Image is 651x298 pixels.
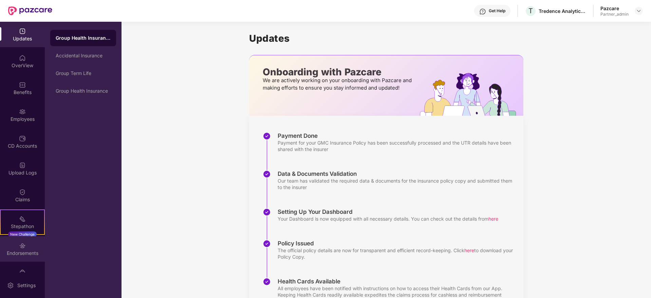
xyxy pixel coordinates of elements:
[278,216,498,222] div: Your Dashboard is now equipped with all necessary details. You can check out the details from
[8,6,52,15] img: New Pazcare Logo
[278,208,498,216] div: Setting Up Your Dashboard
[263,132,271,140] img: svg+xml;base64,PHN2ZyBpZD0iU3RlcC1Eb25lLTMyeDMyIiB4bWxucz0iaHR0cDovL3d3dy53My5vcmcvMjAwMC9zdmciIH...
[479,8,486,15] img: svg+xml;base64,PHN2ZyBpZD0iSGVscC0zMngzMiIgeG1sbnM9Imh0dHA6Ly93d3cudzMub3JnLzIwMDAvc3ZnIiB3aWR0aD...
[7,282,14,289] img: svg+xml;base64,PHN2ZyBpZD0iU2V0dGluZy0yMHgyMCIgeG1sbnM9Imh0dHA6Ly93d3cudzMub3JnLzIwMDAvc3ZnIiB3aW...
[263,69,414,75] p: Onboarding with Pazcare
[420,73,523,116] img: hrOnboarding
[488,216,498,222] span: here
[636,8,641,14] img: svg+xml;base64,PHN2ZyBpZD0iRHJvcGRvd24tMzJ4MzIiIHhtbG5zPSJodHRwOi8vd3d3LnczLm9yZy8yMDAwL3N2ZyIgd2...
[19,135,26,142] img: svg+xml;base64,PHN2ZyBpZD0iQ0RfQWNjb3VudHMiIGRhdGEtbmFtZT0iQ0QgQWNjb3VudHMiIHhtbG5zPSJodHRwOi8vd3...
[539,8,586,14] div: Tredence Analytics Solutions Private Limited
[600,12,629,17] div: Partner_admin
[263,170,271,178] img: svg+xml;base64,PHN2ZyBpZD0iU3RlcC1Eb25lLTMyeDMyIiB4bWxucz0iaHR0cDovL3d3dy53My5vcmcvMjAwMC9zdmciIH...
[19,162,26,169] img: svg+xml;base64,PHN2ZyBpZD0iVXBsb2FkX0xvZ3MiIGRhdGEtbmFtZT0iVXBsb2FkIExvZ3MiIHhtbG5zPSJodHRwOi8vd3...
[8,231,37,237] div: New Challenge
[263,278,271,286] img: svg+xml;base64,PHN2ZyBpZD0iU3RlcC1Eb25lLTMyeDMyIiB4bWxucz0iaHR0cDovL3d3dy53My5vcmcvMjAwMC9zdmciIH...
[263,208,271,216] img: svg+xml;base64,PHN2ZyBpZD0iU3RlcC1Eb25lLTMyeDMyIiB4bWxucz0iaHR0cDovL3d3dy53My5vcmcvMjAwMC9zdmciIH...
[464,247,474,253] span: here
[249,33,523,44] h1: Updates
[19,28,26,35] img: svg+xml;base64,PHN2ZyBpZD0iVXBkYXRlZCIgeG1sbnM9Imh0dHA6Ly93d3cudzMub3JnLzIwMDAvc3ZnIiB3aWR0aD0iMj...
[56,53,111,58] div: Accidental Insurance
[56,88,111,94] div: Group Health Insurance
[1,223,44,230] div: Stepathon
[19,55,26,61] img: svg+xml;base64,PHN2ZyBpZD0iSG9tZSIgeG1sbnM9Imh0dHA6Ly93d3cudzMub3JnLzIwMDAvc3ZnIiB3aWR0aD0iMjAiIG...
[278,240,517,247] div: Policy Issued
[19,189,26,195] img: svg+xml;base64,PHN2ZyBpZD0iQ2xhaW0iIHhtbG5zPSJodHRwOi8vd3d3LnczLm9yZy8yMDAwL3N2ZyIgd2lkdGg9IjIwIi...
[19,108,26,115] img: svg+xml;base64,PHN2ZyBpZD0iRW1wbG95ZWVzIiB4bWxucz0iaHR0cDovL3d3dy53My5vcmcvMjAwMC9zdmciIHdpZHRoPS...
[15,282,38,289] div: Settings
[56,35,111,41] div: Group Health Insurance
[278,170,517,178] div: Data & Documents Validation
[263,240,271,248] img: svg+xml;base64,PHN2ZyBpZD0iU3RlcC1Eb25lLTMyeDMyIiB4bWxucz0iaHR0cDovL3d3dy53My5vcmcvMjAwMC9zdmciIH...
[600,5,629,12] div: Pazcare
[278,139,517,152] div: Payment for your GMC Insurance Policy has been successfully processed and the UTR details have be...
[19,242,26,249] img: svg+xml;base64,PHN2ZyBpZD0iRW5kb3JzZW1lbnRzIiB4bWxucz0iaHR0cDovL3d3dy53My5vcmcvMjAwMC9zdmciIHdpZH...
[263,77,414,92] p: We are actively working on your onboarding with Pazcare and making efforts to ensure you stay inf...
[489,8,505,14] div: Get Help
[278,278,517,285] div: Health Cards Available
[278,247,517,260] div: The official policy details are now for transparent and efficient record-keeping. Click to downlo...
[19,216,26,222] img: svg+xml;base64,PHN2ZyB4bWxucz0iaHR0cDovL3d3dy53My5vcmcvMjAwMC9zdmciIHdpZHRoPSIyMSIgaGVpZ2h0PSIyMC...
[278,132,517,139] div: Payment Done
[528,7,533,15] span: T
[56,71,111,76] div: Group Term Life
[19,269,26,276] img: svg+xml;base64,PHN2ZyBpZD0iTXlfT3JkZXJzIiBkYXRhLW5hbWU9Ik15IE9yZGVycyIgeG1sbnM9Imh0dHA6Ly93d3cudz...
[278,178,517,190] div: Our team has validated the required data & documents for the insurance policy copy and submitted ...
[19,81,26,88] img: svg+xml;base64,PHN2ZyBpZD0iQmVuZWZpdHMiIHhtbG5zPSJodHRwOi8vd3d3LnczLm9yZy8yMDAwL3N2ZyIgd2lkdGg9Ij...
